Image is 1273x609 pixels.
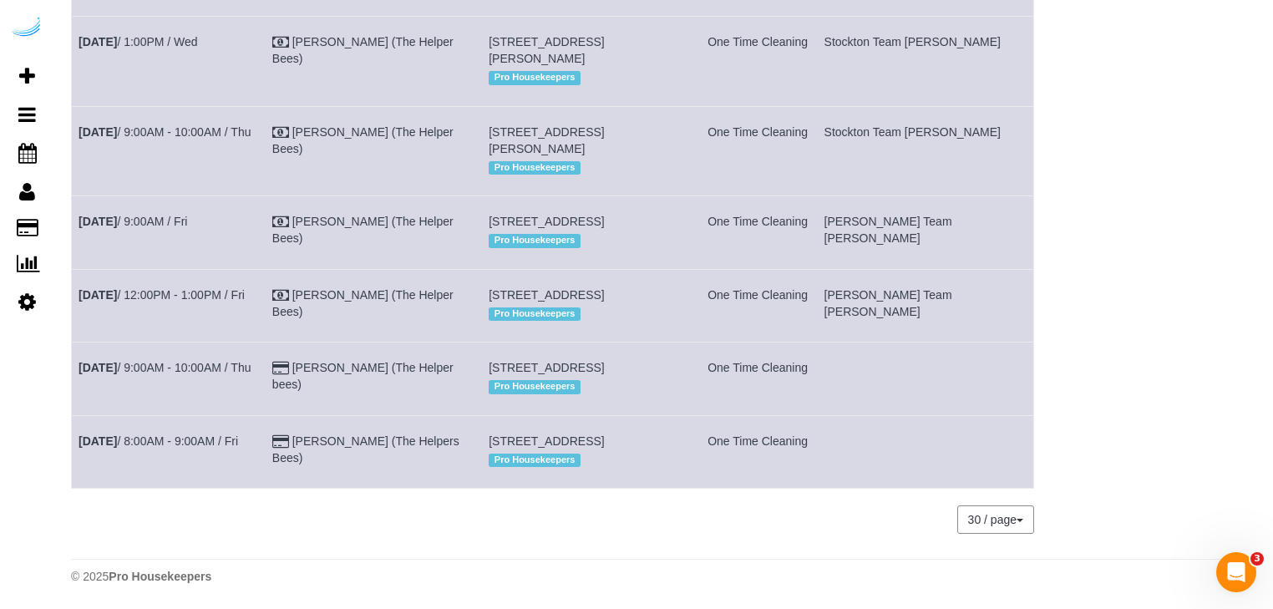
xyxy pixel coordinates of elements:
[272,288,454,318] a: [PERSON_NAME] (The Helper Bees)
[698,196,817,269] td: Frequency
[272,434,459,464] a: [PERSON_NAME] (The Helpers Bees)
[698,343,817,415] td: Frequency
[265,343,481,415] td: Customer
[698,269,817,342] td: Frequency
[489,303,691,325] div: Location
[482,269,698,342] td: Service location
[10,17,43,40] img: Automaid Logo
[489,161,581,175] span: Pro Housekeepers
[489,230,691,251] div: Location
[272,37,289,48] i: Check Payment
[79,361,251,374] a: [DATE]/ 9:00AM - 10:00AM / Thu
[265,269,481,342] td: Customer
[265,415,481,488] td: Customer
[272,436,289,448] i: Credit Card Payment
[817,196,1033,269] td: Assigned to
[265,17,481,106] td: Customer
[698,415,817,488] td: Frequency
[79,215,117,228] b: [DATE]
[817,343,1033,415] td: Assigned to
[489,307,581,321] span: Pro Housekeepers
[958,505,1034,534] nav: Pagination navigation
[272,290,289,302] i: Check Payment
[272,363,289,374] i: Credit Card Payment
[489,361,604,374] span: [STREET_ADDRESS]
[817,415,1033,488] td: Assigned to
[72,106,266,195] td: Schedule date
[817,106,1033,195] td: Assigned to
[79,35,198,48] a: [DATE]/ 1:00PM / Wed
[265,106,481,195] td: Customer
[265,196,481,269] td: Customer
[489,454,581,467] span: Pro Housekeepers
[72,415,266,488] td: Schedule date
[489,376,691,398] div: Location
[79,215,187,228] a: [DATE]/ 9:00AM / Fri
[79,125,117,139] b: [DATE]
[79,288,245,302] a: [DATE]/ 12:00PM - 1:00PM / Fri
[79,125,251,139] a: [DATE]/ 9:00AM - 10:00AM / Thu
[489,215,604,228] span: [STREET_ADDRESS]
[1216,552,1256,592] iframe: Intercom live chat
[72,343,266,415] td: Schedule date
[79,35,117,48] b: [DATE]
[72,269,266,342] td: Schedule date
[817,17,1033,106] td: Assigned to
[272,125,454,155] a: [PERSON_NAME] (The Helper Bees)
[698,106,817,195] td: Frequency
[272,361,454,391] a: [PERSON_NAME] (The Helper bees)
[272,215,454,245] a: [PERSON_NAME] (The Helper Bees)
[482,17,698,106] td: Service location
[489,380,581,393] span: Pro Housekeepers
[489,288,604,302] span: [STREET_ADDRESS]
[489,234,581,247] span: Pro Housekeepers
[957,505,1034,534] button: 30 / page
[489,67,691,89] div: Location
[489,125,604,155] span: [STREET_ADDRESS][PERSON_NAME]
[489,71,581,84] span: Pro Housekeepers
[482,343,698,415] td: Service location
[79,288,117,302] b: [DATE]
[489,157,691,179] div: Location
[489,434,604,448] span: [STREET_ADDRESS]
[1250,552,1264,566] span: 3
[482,196,698,269] td: Service location
[489,35,604,65] span: [STREET_ADDRESS][PERSON_NAME]
[489,449,691,471] div: Location
[79,434,238,448] a: [DATE]/ 8:00AM - 9:00AM / Fri
[817,269,1033,342] td: Assigned to
[272,127,289,139] i: Check Payment
[698,17,817,106] td: Frequency
[482,415,698,488] td: Service location
[109,570,211,583] strong: Pro Housekeepers
[482,106,698,195] td: Service location
[272,35,454,65] a: [PERSON_NAME] (The Helper Bees)
[272,216,289,228] i: Check Payment
[72,17,266,106] td: Schedule date
[79,434,117,448] b: [DATE]
[72,196,266,269] td: Schedule date
[79,361,117,374] b: [DATE]
[71,568,1256,585] div: © 2025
